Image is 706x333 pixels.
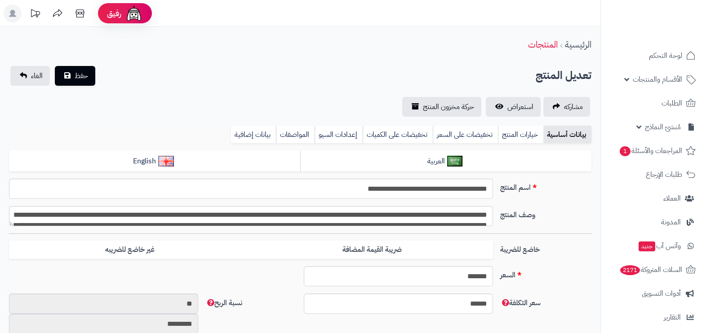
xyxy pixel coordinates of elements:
[300,150,591,172] a: العربية
[9,241,251,259] label: غير خاضع للضريبه
[664,311,681,324] span: التقارير
[619,263,682,276] span: السلات المتروكة
[663,192,681,205] span: العملاء
[433,126,498,144] a: تخفيضات على السعر
[649,49,682,62] span: لوحة التحكم
[528,38,558,51] a: المنتجات
[662,97,682,110] span: الطلبات
[619,145,682,157] span: المراجعات والأسئلة
[423,101,474,112] span: حركة مخزون المنتج
[231,126,276,144] a: بيانات إضافية
[500,298,541,308] span: لن يظهر للعميل النهائي ويستخدم في تقارير الأرباح
[363,126,433,144] a: تخفيضات على الكميات
[497,206,595,220] label: وصف المنتج
[606,164,701,185] a: طلبات الإرجاع
[486,97,541,117] a: استعراض
[606,283,701,304] a: أدوات التسويق
[661,216,681,228] span: المدونة
[402,97,481,117] a: حركة مخزون المنتج
[9,150,300,172] a: English
[24,4,46,25] a: تحديثات المنصة
[606,235,701,257] a: وآتس آبجديد
[107,8,121,19] span: رفيق
[315,126,363,144] a: إعدادات السيو
[633,73,682,86] span: الأقسام والمنتجات
[639,241,655,251] span: جديد
[642,287,681,300] span: أدوات التسويق
[606,45,701,66] a: لوحة التحكم
[31,70,43,81] span: الغاء
[497,241,595,255] label: خاضع للضريبة
[606,92,701,114] a: الطلبات
[645,121,681,133] span: مُنشئ النماذج
[606,259,701,280] a: السلات المتروكة2171
[606,140,701,162] a: المراجعات والأسئلة1
[536,66,591,85] h2: تعديل المنتج
[497,266,595,280] label: السعر
[507,101,533,112] span: استعراض
[565,38,591,51] a: الرئيسية
[646,168,682,181] span: طلبات الإرجاع
[543,97,590,117] a: مشاركه
[606,188,701,209] a: العملاء
[620,146,631,156] span: 1
[251,241,493,259] label: ضريبة القيمة المضافة
[125,4,143,22] img: ai-face.png
[620,265,640,275] span: 2171
[543,126,591,144] a: بيانات أساسية
[55,66,95,86] button: حفظ
[564,101,583,112] span: مشاركه
[205,298,242,308] span: لن يظهر للعميل النهائي ويستخدم في تقارير الأرباح
[447,156,463,166] img: العربية
[497,179,595,193] label: اسم المنتج
[75,70,88,81] span: حفظ
[638,240,681,252] span: وآتس آب
[498,126,543,144] a: خيارات المنتج
[276,126,315,144] a: المواصفات
[606,211,701,233] a: المدونة
[158,156,174,166] img: English
[606,307,701,328] a: التقارير
[10,66,50,86] a: الغاء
